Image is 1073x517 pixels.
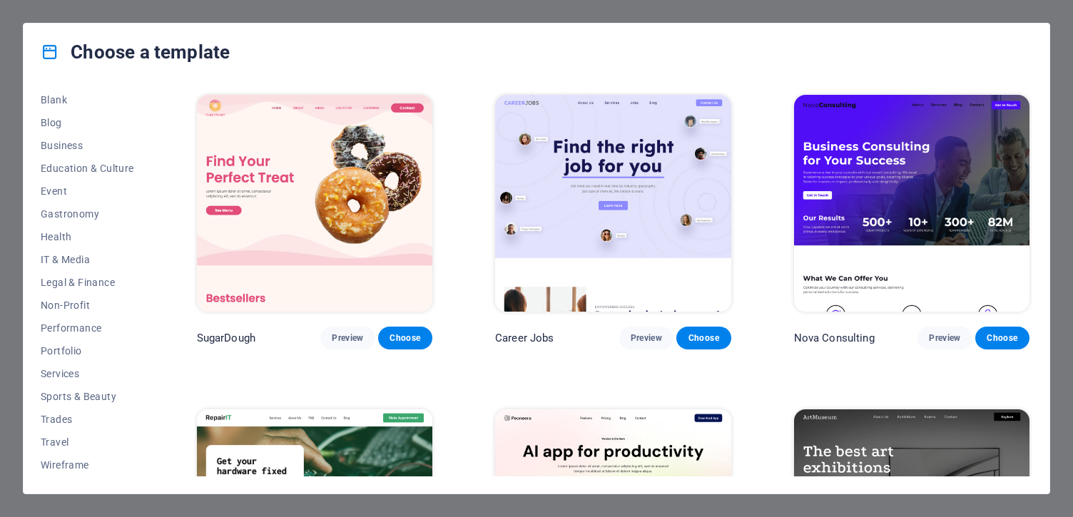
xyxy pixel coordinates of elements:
button: Preview [917,327,972,349]
span: Education & Culture [41,163,134,174]
button: Choose [975,327,1029,349]
button: Choose [378,327,432,349]
span: IT & Media [41,254,134,265]
button: Performance [41,317,134,339]
button: IT & Media [41,248,134,271]
button: Wireframe [41,454,134,476]
img: Nova Consulting [794,95,1029,312]
span: Business [41,140,134,151]
span: Health [41,231,134,242]
span: Legal & Finance [41,277,134,288]
img: SugarDough [197,95,432,312]
span: Performance [41,322,134,334]
button: Education & Culture [41,157,134,180]
button: Blog [41,111,134,134]
button: Trades [41,408,134,431]
span: Portfolio [41,345,134,357]
span: Travel [41,436,134,448]
button: Services [41,362,134,385]
button: Blank [41,88,134,111]
span: Trades [41,414,134,425]
span: Services [41,368,134,379]
span: Preview [631,332,662,344]
span: Gastronomy [41,208,134,220]
button: Gastronomy [41,203,134,225]
button: Preview [320,327,375,349]
span: Choose [987,332,1018,344]
p: Career Jobs [495,331,554,345]
button: Health [41,225,134,248]
span: Preview [332,332,363,344]
button: Travel [41,431,134,454]
button: Legal & Finance [41,271,134,294]
button: Sports & Beauty [41,385,134,408]
button: Preview [619,327,673,349]
button: Portfolio [41,339,134,362]
p: Nova Consulting [794,331,875,345]
img: Career Jobs [495,95,731,312]
button: Business [41,134,134,157]
span: Preview [929,332,960,344]
span: Wireframe [41,459,134,471]
span: Non-Profit [41,300,134,311]
button: Event [41,180,134,203]
h4: Choose a template [41,41,230,63]
span: Event [41,185,134,197]
p: SugarDough [197,331,255,345]
button: Non-Profit [41,294,134,317]
span: Choose [390,332,421,344]
button: Choose [676,327,731,349]
span: Sports & Beauty [41,391,134,402]
span: Choose [688,332,719,344]
span: Blank [41,94,134,106]
span: Blog [41,117,134,128]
